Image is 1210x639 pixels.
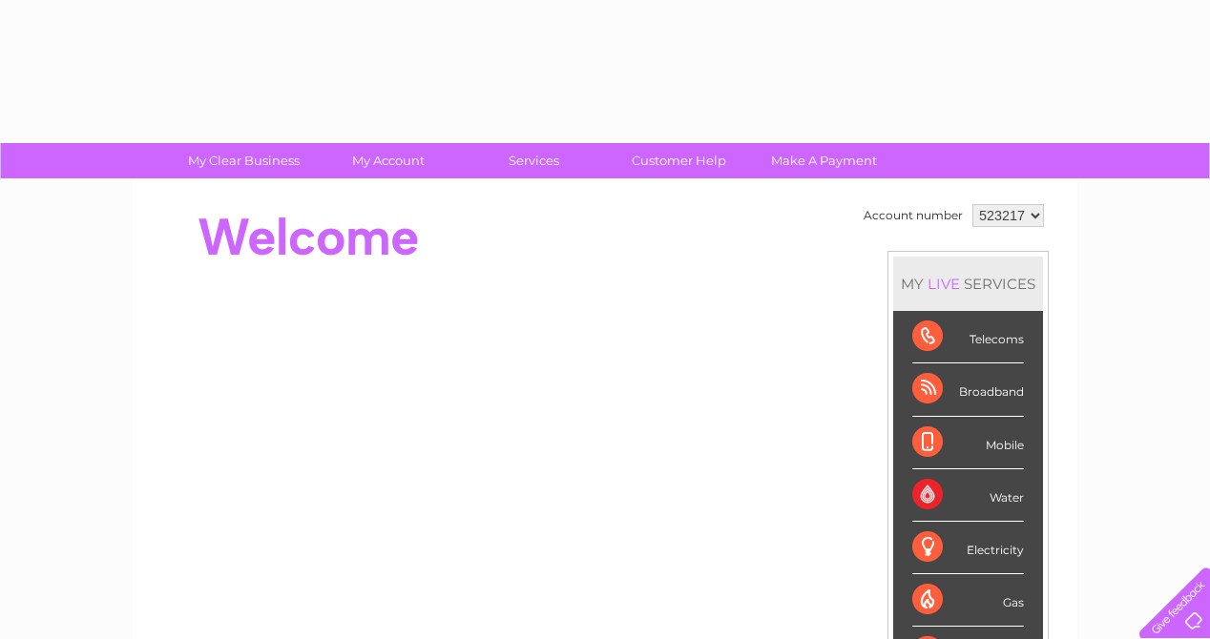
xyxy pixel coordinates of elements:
[924,275,964,293] div: LIVE
[912,522,1024,574] div: Electricity
[912,311,1024,363] div: Telecoms
[165,143,323,178] a: My Clear Business
[745,143,903,178] a: Make A Payment
[455,143,613,178] a: Services
[600,143,758,178] a: Customer Help
[893,257,1043,311] div: MY SERVICES
[912,469,1024,522] div: Water
[912,417,1024,469] div: Mobile
[912,363,1024,416] div: Broadband
[859,199,968,232] td: Account number
[310,143,468,178] a: My Account
[912,574,1024,627] div: Gas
